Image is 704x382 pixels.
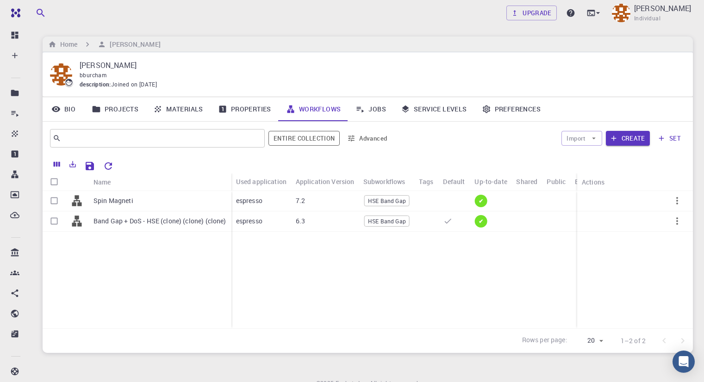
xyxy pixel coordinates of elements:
div: Icon [66,173,89,191]
p: 6.3 [296,216,305,226]
div: Used application [231,173,291,191]
div: Application Version [296,173,355,191]
nav: breadcrumb [46,39,162,49]
div: Shared [511,173,542,191]
button: Save Explorer Settings [81,157,99,175]
h6: [PERSON_NAME] [106,39,160,49]
button: Columns [49,157,65,172]
span: ✔ [475,197,487,205]
p: Band Gap + DoS - HSE (clone) (clone) (clone) [93,216,226,226]
img: logo [7,8,20,18]
span: Joined on [DATE] [111,80,157,89]
img: Brian Burcham [612,4,630,22]
a: Materials [146,97,211,121]
span: HSE Band Gap [365,217,409,225]
button: Create [606,131,650,146]
div: Ext+lnk [575,173,597,191]
button: Import [561,131,602,146]
div: Up-to-date [474,173,507,191]
p: espresso [236,216,262,226]
div: Actions [582,173,604,191]
a: Service Levels [393,97,474,121]
div: Default [438,173,470,191]
div: Name [89,173,231,191]
div: Subworkflows [359,173,415,191]
span: HSE Band Gap [365,197,409,205]
p: espresso [236,196,262,205]
div: Ext+lnk [570,173,602,191]
span: bburcham [80,71,106,79]
p: Rows per page: [522,335,567,346]
p: 7.2 [296,196,305,205]
div: Subworkflows [363,173,405,191]
p: [PERSON_NAME] [634,3,691,14]
button: Export [65,157,81,172]
div: Public [547,173,566,191]
div: Up-to-date [470,173,511,191]
button: Reset Explorer Settings [99,157,118,175]
p: Spin Magneti [93,196,133,205]
div: Shared [516,173,537,191]
span: Individual [634,14,660,23]
button: set [654,131,685,146]
button: Advanced [343,131,392,146]
span: description : [80,80,111,89]
div: Public [542,173,570,191]
div: Tags [414,173,438,191]
div: Name [93,173,111,191]
h6: Home [56,39,77,49]
div: Application Version [291,173,359,191]
a: Bio [43,97,84,121]
span: Filter throughout whole library including sets (folders) [268,131,340,146]
div: Used application [236,173,287,191]
a: Jobs [348,97,393,121]
div: Default [443,173,465,191]
button: Entire collection [268,131,340,146]
div: Open Intercom Messenger [673,351,695,373]
a: Workflows [279,97,349,121]
a: Properties [211,97,279,121]
p: [PERSON_NAME] [80,60,678,71]
a: Projects [84,97,146,121]
div: 20 [571,334,606,347]
p: 1–2 of 2 [621,336,646,345]
span: ✔ [475,217,487,225]
div: Tags [419,173,433,191]
div: Actions [577,173,693,191]
a: Preferences [474,97,548,121]
a: Upgrade [506,6,557,20]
